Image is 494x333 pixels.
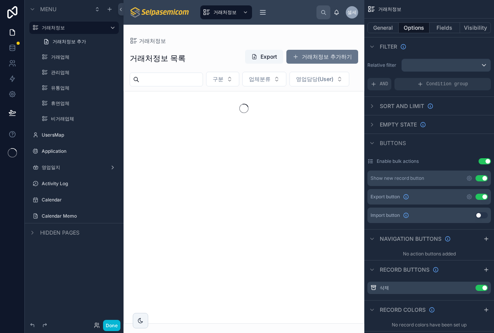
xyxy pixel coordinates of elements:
[347,9,357,15] span: 셀세
[130,6,190,19] img: App logo
[370,175,424,181] div: Show new record button
[39,35,119,48] a: 거래처정보 추가
[380,43,397,51] span: Filter
[367,22,399,33] button: General
[40,229,80,237] span: Hidden pages
[377,158,419,164] label: Enable bulk actions
[364,248,494,260] div: No action buttons added
[370,194,400,200] span: Export button
[40,5,56,13] span: Menu
[460,22,491,33] button: Visibility
[380,81,388,87] span: AND
[380,235,442,243] span: Navigation buttons
[42,132,117,138] label: UsersMap
[42,181,117,187] label: Activity Log
[51,85,117,91] label: 유통업체
[399,22,430,33] button: Options
[430,22,460,33] button: Fields
[42,148,117,154] label: Application
[42,213,117,219] label: Calendar Memo
[380,266,430,274] span: Record buttons
[380,306,426,314] span: Record colors
[51,116,117,122] label: 비거래업체
[42,25,103,31] label: 거래처정보
[51,69,117,76] label: 관리업체
[367,62,398,68] label: Relative filter
[42,197,117,203] label: Calendar
[378,6,401,12] span: 거래처정보
[426,81,468,87] span: Condition group
[380,121,417,128] span: Empty state
[380,285,389,291] label: 삭제
[103,320,120,331] button: Done
[52,39,86,45] span: 거래처정보 추가
[380,139,406,147] span: Buttons
[213,9,237,15] span: 거래처정보
[196,4,316,21] div: scrollable content
[51,100,117,106] label: 휴면업체
[51,54,117,60] label: 거래업체
[370,212,400,218] span: Import button
[380,102,424,110] span: Sort And Limit
[200,5,252,19] a: 거래처정보
[42,164,107,171] label: 영업일지
[364,319,494,331] div: No record colors have been set up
